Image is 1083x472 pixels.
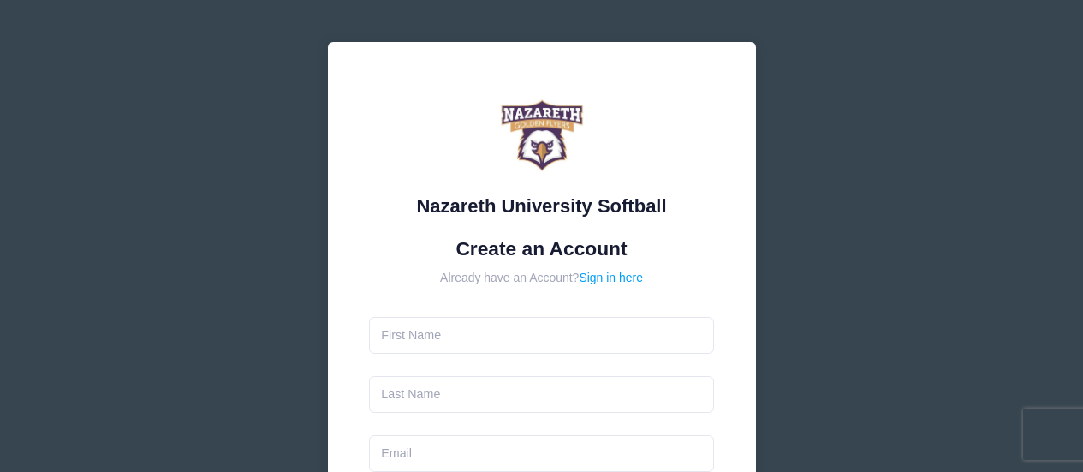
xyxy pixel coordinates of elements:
[369,317,714,354] input: First Name
[369,376,714,413] input: Last Name
[491,84,593,187] img: Nazareth University Softball
[369,237,714,260] h1: Create an Account
[369,192,714,220] div: Nazareth University Softball
[579,271,643,284] a: Sign in here
[369,435,714,472] input: Email
[369,269,714,287] div: Already have an Account?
